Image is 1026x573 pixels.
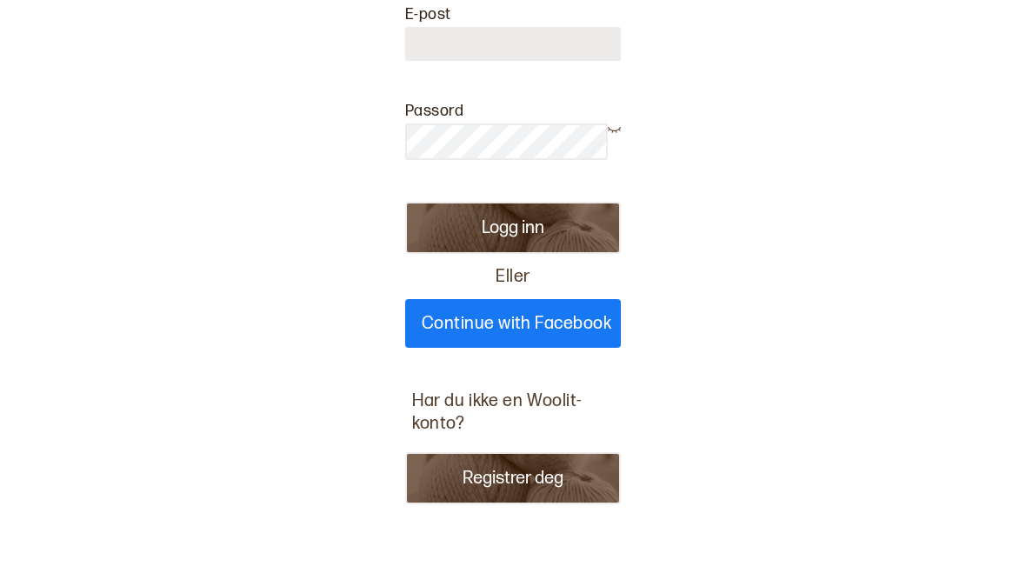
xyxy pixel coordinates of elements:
a: Continue with Facebook [405,299,621,348]
span: Eller [489,261,536,293]
p: Har du ikke en Woolit-konto? [405,383,621,442]
button: Registrer deg [405,452,621,504]
span: Continue with Facebook [422,315,612,332]
label: Passord [405,102,463,120]
label: E-post [405,5,451,23]
button: Logg inn [405,202,621,254]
